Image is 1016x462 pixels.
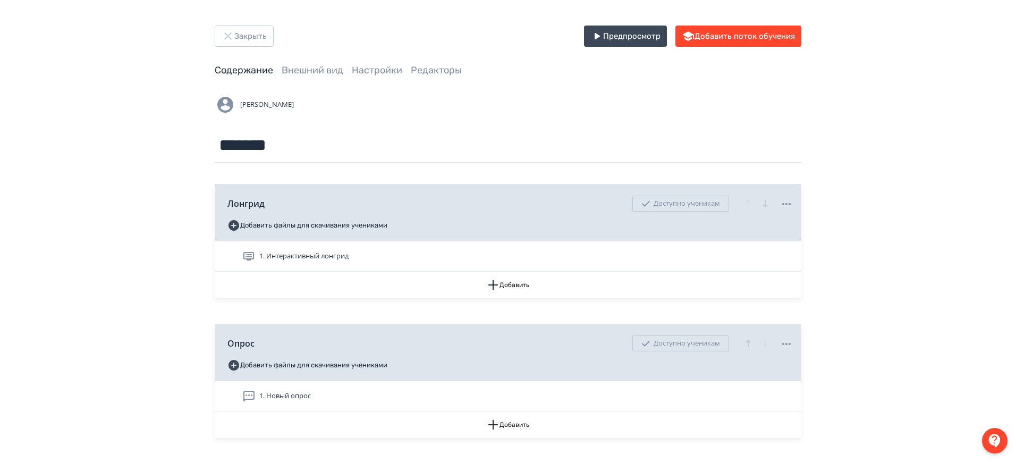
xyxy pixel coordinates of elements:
button: Добавить [215,272,801,298]
div: 1. Новый опрос [215,381,801,411]
span: 1. Новый опрос [259,391,311,401]
a: Настройки [352,64,402,76]
button: Предпросмотр [584,26,667,47]
span: Опрос [227,337,255,350]
a: Редакторы [411,64,462,76]
button: Закрыть [215,26,274,47]
span: Лонгрид [227,197,265,210]
a: Содержание [215,64,273,76]
div: 1. Интерактивный лонгрид [215,241,801,272]
button: Добавить файлы для скачивания учениками [227,357,387,374]
button: Добавить [215,411,801,438]
a: Внешний вид [282,64,343,76]
span: [PERSON_NAME] [240,99,294,110]
span: 1. Интерактивный лонгрид [259,251,349,262]
button: Добавить файлы для скачивания учениками [227,217,387,234]
button: Добавить поток обучения [675,26,801,47]
div: Доступно ученикам [632,335,729,351]
div: Доступно ученикам [632,196,729,212]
